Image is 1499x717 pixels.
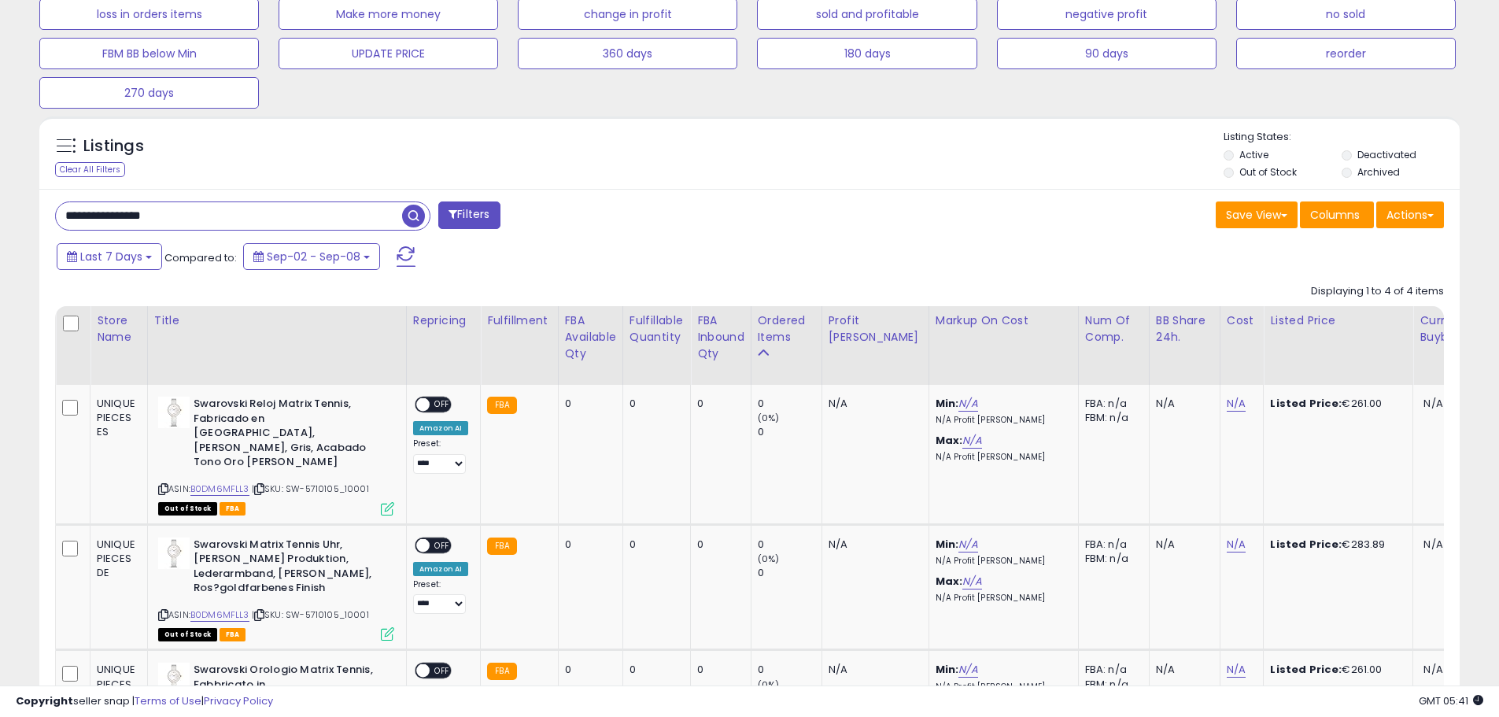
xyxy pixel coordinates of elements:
[430,398,455,412] span: OFF
[697,397,739,411] div: 0
[220,502,246,516] span: FBA
[697,538,739,552] div: 0
[204,693,273,708] a: Privacy Policy
[1270,396,1342,411] b: Listed Price:
[1216,201,1298,228] button: Save View
[1311,284,1444,299] div: Displaying 1 to 4 of 4 items
[135,693,201,708] a: Terms of Use
[936,662,959,677] b: Min:
[1310,207,1360,223] span: Columns
[630,663,678,677] div: 0
[243,243,380,270] button: Sep-02 - Sep-08
[1270,663,1401,677] div: €261.00
[962,433,981,449] a: N/A
[630,397,678,411] div: 0
[97,397,135,440] div: UNIQUE PIECES ES
[1085,552,1137,566] div: FBM: n/a
[962,574,981,589] a: N/A
[487,397,516,414] small: FBA
[630,538,678,552] div: 0
[487,538,516,555] small: FBA
[39,77,259,109] button: 270 days
[630,312,684,346] div: Fulfillable Quantity
[936,574,963,589] b: Max:
[1227,662,1246,678] a: N/A
[518,38,737,69] button: 360 days
[758,312,815,346] div: Ordered Items
[936,556,1066,567] p: N/A Profit [PERSON_NAME]
[16,693,73,708] strong: Copyright
[1239,148,1268,161] label: Active
[220,628,246,641] span: FBA
[1236,38,1456,69] button: reorder
[936,415,1066,426] p: N/A Profit [PERSON_NAME]
[39,38,259,69] button: FBM BB below Min
[158,538,190,569] img: 31JSCkit-SL._SL40_.jpg
[1357,165,1400,179] label: Archived
[252,482,369,495] span: | SKU: SW-5710105_10001
[758,538,821,552] div: 0
[958,537,977,553] a: N/A
[997,38,1217,69] button: 90 days
[958,396,977,412] a: N/A
[565,538,611,552] div: 0
[438,201,500,229] button: Filters
[154,312,400,329] div: Title
[1270,312,1406,329] div: Listed Price
[252,608,369,621] span: | SKU: SW-5710105_10001
[1085,663,1137,677] div: FBA: n/a
[1357,148,1416,161] label: Deactivated
[1423,537,1442,552] span: N/A
[758,412,780,424] small: (0%)
[1156,663,1208,677] div: N/A
[1227,312,1257,329] div: Cost
[936,312,1072,329] div: Markup on Cost
[829,663,917,677] div: N/A
[413,312,474,329] div: Repricing
[83,135,144,157] h5: Listings
[97,663,135,706] div: UNIQUE PIECES IT
[158,397,190,428] img: 31JSCkit-SL._SL40_.jpg
[97,312,141,346] div: Store Name
[158,397,394,513] div: ASIN:
[55,162,125,177] div: Clear All Filters
[430,664,455,678] span: OFF
[829,397,917,411] div: N/A
[1085,312,1143,346] div: Num of Comp.
[758,553,780,565] small: (0%)
[1085,411,1137,425] div: FBM: n/a
[829,538,917,552] div: N/A
[1270,397,1401,411] div: €261.00
[158,538,394,640] div: ASIN:
[487,663,516,680] small: FBA
[936,452,1066,463] p: N/A Profit [PERSON_NAME]
[279,38,498,69] button: UPDATE PRICE
[936,537,959,552] b: Min:
[57,243,162,270] button: Last 7 Days
[758,663,821,677] div: 0
[936,433,963,448] b: Max:
[1300,201,1374,228] button: Columns
[190,608,249,622] a: B0DM6MFLL3
[697,312,744,362] div: FBA inbound Qty
[430,538,455,552] span: OFF
[1376,201,1444,228] button: Actions
[1270,538,1401,552] div: €283.89
[158,628,217,641] span: All listings that are currently out of stock and unavailable for purchase on Amazon
[80,249,142,264] span: Last 7 Days
[16,694,273,709] div: seller snap | |
[958,662,977,678] a: N/A
[413,421,468,435] div: Amazon AI
[194,538,385,600] b: Swarovski Matrix Tennis Uhr, [PERSON_NAME] Produktion, Lederarmband, [PERSON_NAME], Ros?goldfarbe...
[1085,397,1137,411] div: FBA: n/a
[194,397,385,474] b: Swarovski Reloj Matrix Tennis, Fabricado en [GEOGRAPHIC_DATA], [PERSON_NAME], Gris, Acabado Tono ...
[1227,537,1246,553] a: N/A
[413,438,468,474] div: Preset:
[1419,693,1483,708] span: 2025-09-16 05:41 GMT
[97,538,135,581] div: UNIQUE PIECES DE
[158,502,217,516] span: All listings that are currently out of stock and unavailable for purchase on Amazon
[565,397,611,411] div: 0
[565,312,616,362] div: FBA Available Qty
[936,593,1066,604] p: N/A Profit [PERSON_NAME]
[758,425,821,439] div: 0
